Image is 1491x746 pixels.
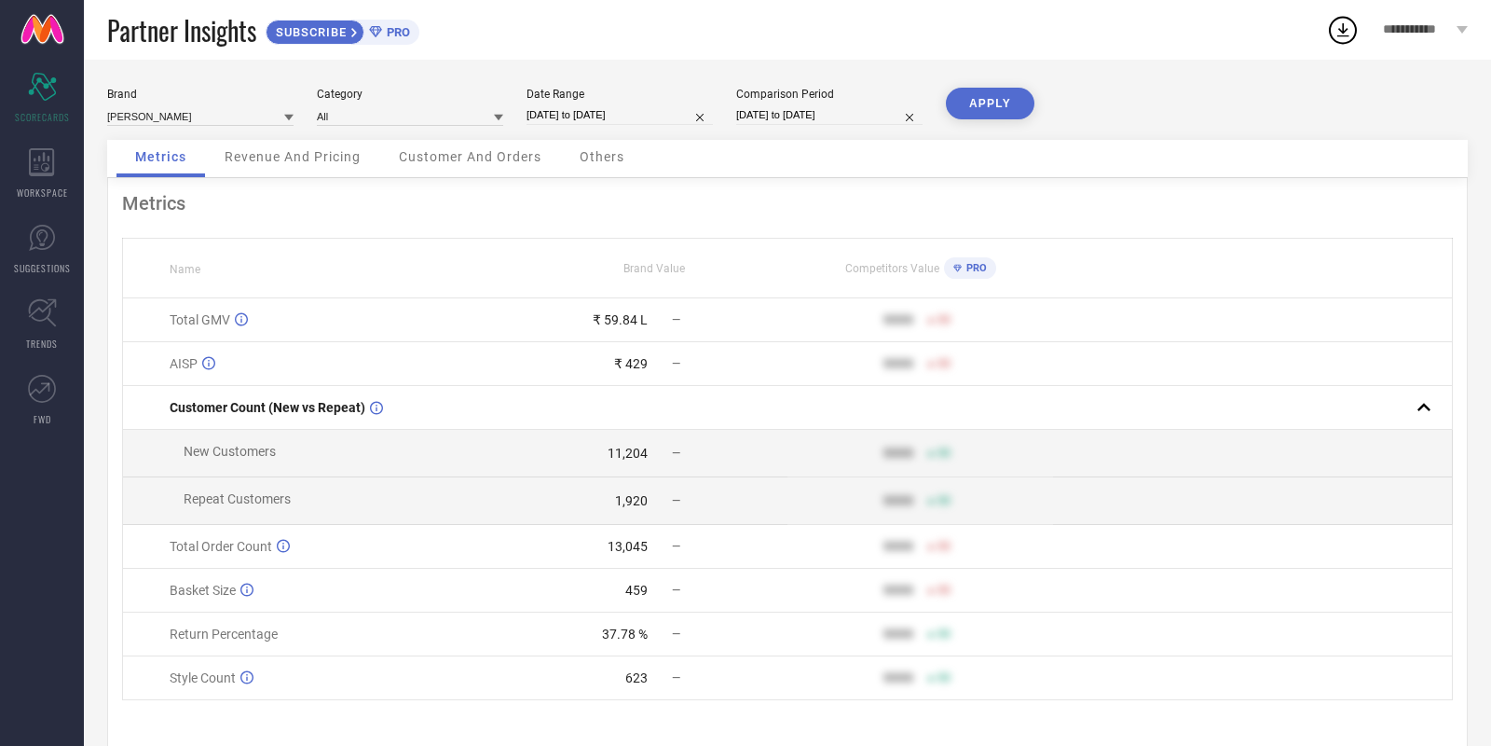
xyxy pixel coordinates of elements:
div: 9999 [883,539,913,554]
span: 50 [937,584,951,597]
div: Brand [107,88,294,101]
div: 9999 [883,356,913,371]
span: — [672,584,680,597]
div: Open download list [1326,13,1360,47]
span: Return Percentage [170,627,278,642]
span: Name [170,263,200,276]
span: Basket Size [170,583,236,598]
span: — [672,540,680,553]
span: Metrics [135,149,186,164]
input: Select date range [527,105,713,125]
span: — [672,628,680,641]
span: — [672,357,680,370]
span: — [672,494,680,507]
span: AISP [170,356,198,371]
span: SUBSCRIBE [267,25,351,39]
div: Date Range [527,88,713,101]
div: 9999 [883,312,913,327]
span: PRO [962,262,987,274]
span: Customer And Orders [399,149,541,164]
div: 11,204 [608,446,648,461]
span: 50 [937,494,951,507]
span: Customer Count (New vs Repeat) [170,400,365,415]
div: ₹ 59.84 L [593,312,648,327]
span: Brand Value [623,262,685,275]
span: 50 [937,628,951,641]
div: 9999 [883,446,913,461]
span: 50 [937,540,951,553]
span: — [672,671,680,684]
input: Select comparison period [736,105,923,125]
span: 50 [937,357,951,370]
div: 459 [625,583,648,598]
div: Category [317,88,503,101]
span: Partner Insights [107,11,256,49]
div: 1,920 [615,493,648,508]
div: 9999 [883,627,913,642]
div: Comparison Period [736,88,923,101]
span: 50 [937,671,951,684]
div: 37.78 % [602,627,648,642]
span: Total Order Count [170,539,272,554]
div: 13,045 [608,539,648,554]
div: 623 [625,670,648,685]
div: 9999 [883,670,913,685]
span: — [672,447,680,460]
span: TRENDS [26,337,58,351]
div: ₹ 429 [614,356,648,371]
span: Repeat Customers [184,491,291,506]
div: 9999 [883,493,913,508]
span: — [672,313,680,326]
div: 9999 [883,583,913,598]
button: APPLY [946,88,1034,119]
span: Style Count [170,670,236,685]
span: New Customers [184,444,276,459]
div: Metrics [122,192,1453,214]
span: Others [580,149,624,164]
span: 50 [937,447,951,460]
span: WORKSPACE [17,186,68,200]
a: SUBSCRIBEPRO [266,15,419,45]
span: Total GMV [170,312,230,327]
span: PRO [382,25,410,39]
span: SCORECARDS [15,110,70,124]
span: FWD [34,412,51,426]
span: Revenue And Pricing [225,149,361,164]
span: SUGGESTIONS [14,261,71,275]
span: Competitors Value [845,262,939,275]
span: 50 [937,313,951,326]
